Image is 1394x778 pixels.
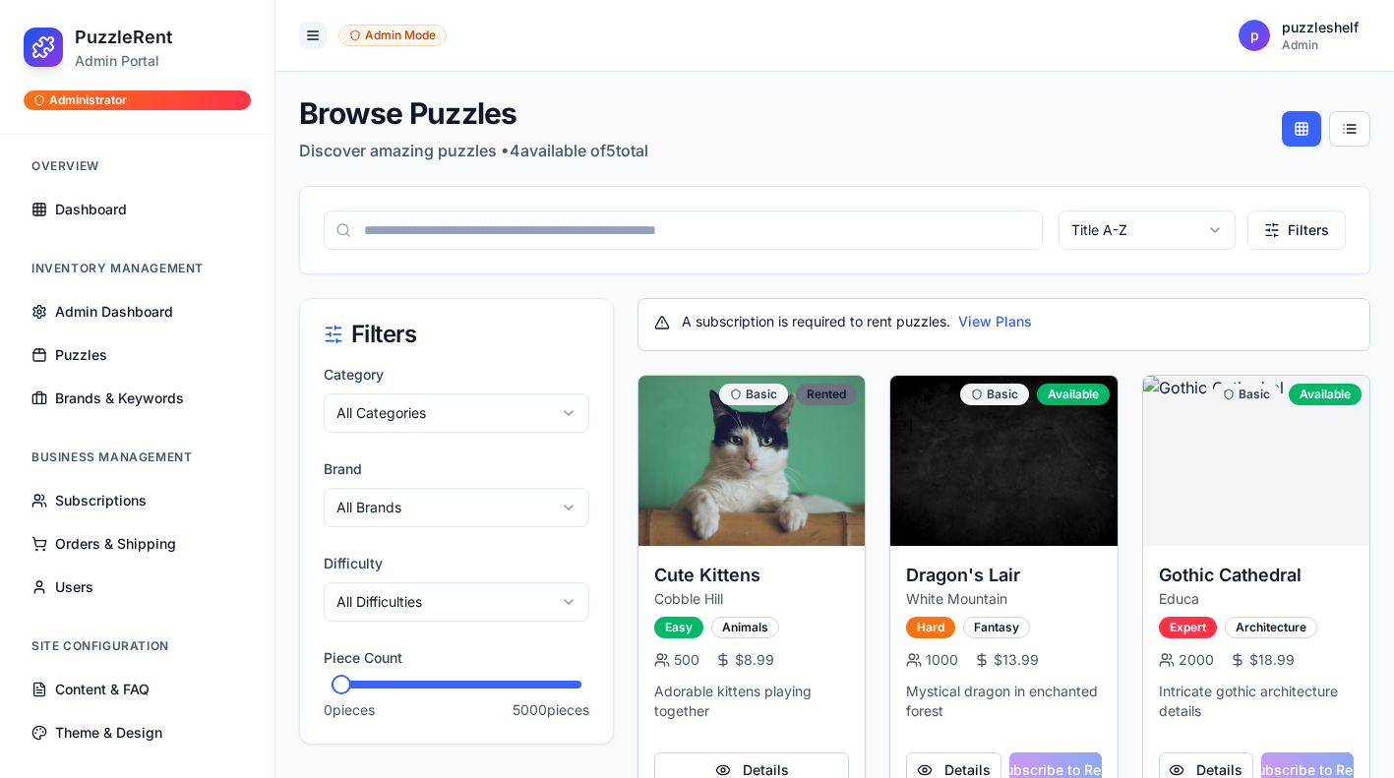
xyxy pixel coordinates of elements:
div: Rented [796,384,857,405]
a: Admin Dashboard [24,292,251,331]
p: Educa [1159,589,1354,609]
p: Adorable kittens playing together [654,682,849,721]
div: Fantasy [963,617,1030,638]
label: Difficulty [324,555,383,571]
div: Administrator [24,90,251,110]
span: Brands & Keywords [55,389,184,408]
div: 500 [654,650,699,670]
div: Admin Mode [338,25,447,46]
h1: Browse Puzzles [299,95,648,131]
a: Content & FAQ [24,670,251,709]
div: 1000 [906,650,958,670]
div: Expert [1159,617,1217,638]
h1: PuzzleRent [75,24,172,51]
a: Dashboard [24,190,251,229]
div: Business Management [24,442,251,473]
button: View Plans [958,312,1032,331]
button: ppuzzleshelfAdmin [1227,16,1370,55]
div: $18.99 [1230,650,1295,670]
button: Filters [1247,210,1346,250]
a: Subscriptions [24,481,251,520]
label: Category [324,366,384,383]
div: Filters [324,323,417,346]
p: Discover amazing puzzles • 4 available of 5 total [299,139,648,162]
div: $13.99 [974,650,1039,670]
span: Dashboard [55,200,127,219]
div: Hard [906,617,955,638]
div: Site Configuration [24,630,251,662]
div: Admin [1282,37,1359,53]
span: p [1239,20,1270,51]
img: Gothic Cathedral [1143,376,1369,546]
div: Easy [654,617,703,638]
a: Theme & Design [24,713,251,752]
img: Cute Kittens [638,376,865,546]
img: Dragon's Lair [890,376,1117,546]
div: Basic [719,384,788,405]
h3: Gothic Cathedral [1159,562,1354,589]
span: Theme & Design [55,723,162,743]
p: Admin Portal [75,51,172,71]
label: Piece Count [324,649,402,666]
span: Puzzles [55,345,107,365]
h3: Dragon's Lair [906,562,1101,589]
span: Subscriptions [55,491,147,510]
p: Cobble Hill [654,589,849,609]
p: White Mountain [906,589,1101,609]
div: Basic [960,384,1029,405]
a: Orders & Shipping [24,524,251,564]
div: Available [1037,384,1110,405]
div: Overview [24,150,251,182]
div: puzzleshelf [1282,18,1359,37]
div: $8.99 [715,650,774,670]
span: 5000 pieces [513,700,589,720]
div: Animals [711,617,779,638]
span: Minimum [332,675,351,694]
div: Basic [1212,384,1281,405]
label: Brand [324,460,362,477]
div: A subscription is required to rent puzzles. [654,312,1354,331]
h3: Cute Kittens [654,562,849,589]
p: Mystical dragon in enchanted forest [906,682,1101,721]
div: Architecture [1225,617,1317,638]
span: Users [55,577,93,597]
span: 0 pieces [324,700,375,720]
div: Inventory Management [24,253,251,284]
a: Users [24,568,251,607]
a: Brands & Keywords [24,379,251,418]
span: Content & FAQ [55,680,150,699]
a: Puzzles [24,335,251,375]
div: Available [1289,384,1362,405]
span: Orders & Shipping [55,534,176,554]
div: 2000 [1159,650,1214,670]
span: Admin Dashboard [55,302,173,322]
p: Intricate gothic architecture details [1159,682,1354,721]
